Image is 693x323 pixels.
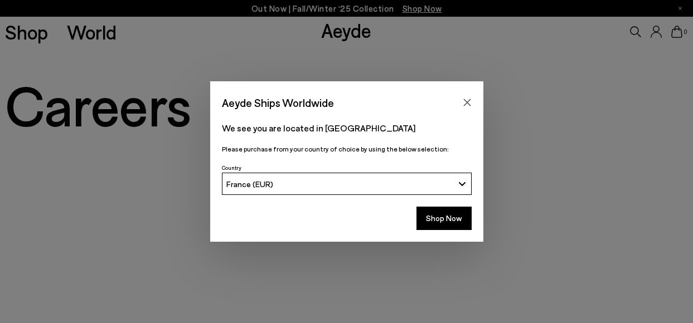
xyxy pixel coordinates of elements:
[222,93,334,112] span: Aeyde Ships Worldwide
[222,121,472,135] p: We see you are located in [GEOGRAPHIC_DATA]
[416,207,472,230] button: Shop Now
[226,179,273,189] span: France (EUR)
[459,94,476,111] button: Close
[222,144,472,154] p: Please purchase from your country of choice by using the below selection:
[222,164,241,171] span: Country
